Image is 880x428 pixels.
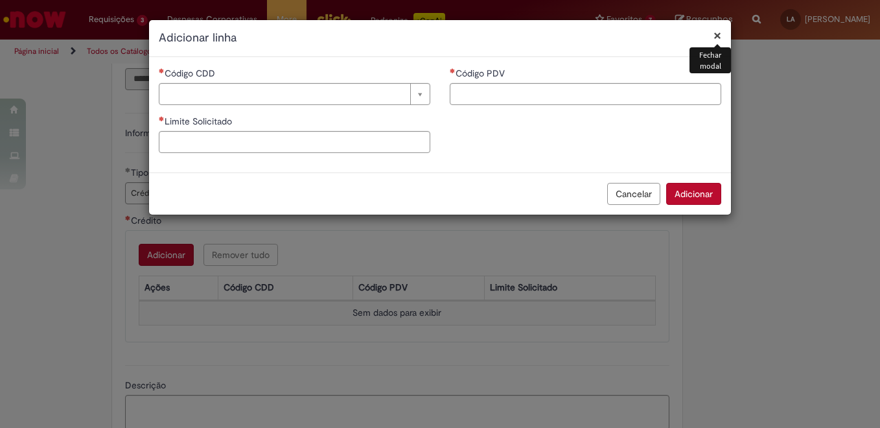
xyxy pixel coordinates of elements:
[607,183,660,205] button: Cancelar
[666,183,721,205] button: Adicionar
[159,83,430,105] a: Limpar campo Código CDD
[689,47,731,73] div: Fechar modal
[165,67,218,79] span: Necessários - Código CDD
[159,131,430,153] input: Limite Solicitado
[159,30,721,47] h2: Adicionar linha
[450,68,456,73] span: Necessários
[165,115,235,127] span: Limite Solicitado
[456,67,507,79] span: Código PDV
[159,68,165,73] span: Necessários
[450,83,721,105] input: Código PDV
[159,116,165,121] span: Necessários
[713,29,721,42] button: Fechar modal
